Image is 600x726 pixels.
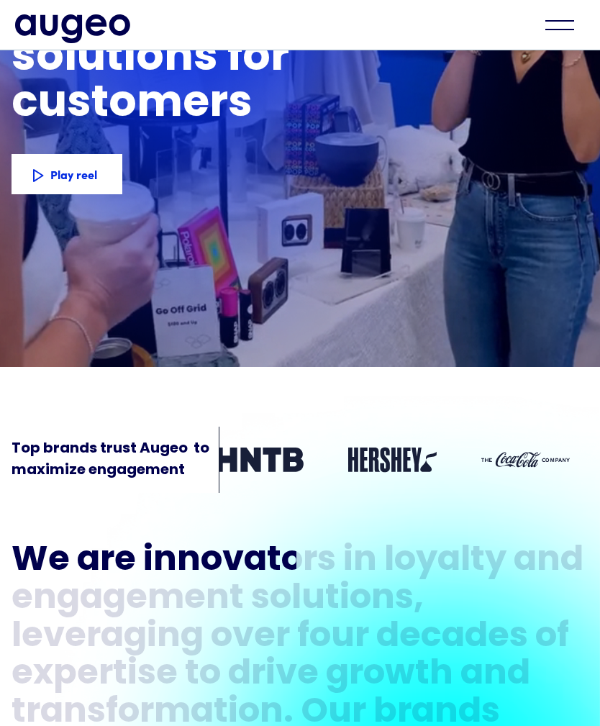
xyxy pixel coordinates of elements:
div: loyalty [384,543,506,581]
div: to [185,657,221,695]
div: decades [376,620,528,658]
h1: customers [12,84,276,127]
div: are [77,543,136,581]
div: of [535,620,569,658]
div: drive [228,657,319,695]
a: Play reel [12,155,122,195]
div: expertise [12,657,178,695]
div: innovators [143,543,336,581]
div: engagement [12,581,244,620]
div: growth [326,657,453,695]
a: home [15,14,130,45]
div: and [514,543,583,581]
div: We [12,543,70,581]
div: over [211,620,290,658]
div: in [343,543,377,581]
div: and [460,657,530,695]
div: menu [535,9,585,41]
div: leveraging [12,620,204,658]
div: solutions, [251,581,424,620]
div: four [297,620,369,658]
